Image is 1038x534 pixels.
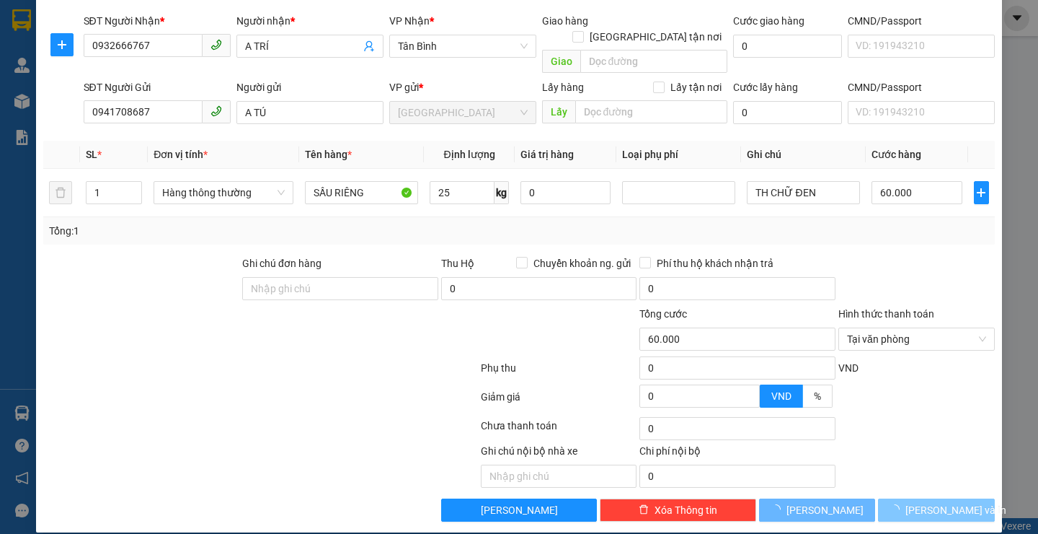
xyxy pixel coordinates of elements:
div: SĐT Người Nhận [84,13,231,29]
span: Giao [542,50,580,73]
span: [PERSON_NAME] [481,502,558,518]
span: plus [51,39,73,51]
th: Ghi chú [741,141,866,169]
span: Lấy tận nơi [665,79,727,95]
span: Xóa Thông tin [655,502,717,518]
input: Nhập ghi chú [481,465,637,488]
span: SL [86,149,97,160]
span: VND [771,390,791,402]
span: loading [890,504,905,515]
span: user-add [363,40,375,52]
span: Tại văn phòng [847,328,986,350]
span: phone [210,105,222,117]
span: VP Nhận [389,15,430,27]
span: kg [494,181,509,204]
label: Cước lấy hàng [733,82,798,93]
span: Chuyển khoản ng. gửi [528,255,636,271]
label: Cước giao hàng [733,15,804,27]
span: Định lượng [443,149,494,160]
div: Tổng: 1 [49,223,402,239]
button: delete [49,181,72,204]
span: Lấy hàng [542,82,584,93]
input: Cước giao hàng [733,35,842,58]
span: Cước hàng [871,149,921,160]
span: Tổng cước [639,308,687,320]
div: Chưa thanh toán [479,418,639,443]
div: Phụ thu [479,360,639,385]
span: Đơn vị tính [154,149,208,160]
input: Cước lấy hàng [733,101,842,124]
input: Ghi chú đơn hàng [242,277,438,300]
span: [GEOGRAPHIC_DATA] tận nơi [584,29,727,45]
span: [PERSON_NAME] và In [905,502,1006,518]
div: Giảm giá [479,389,639,414]
span: Lấy [542,100,575,123]
span: phone [210,39,222,51]
span: Giao hàng [542,15,588,27]
button: plus [974,181,989,204]
label: Ghi chú đơn hàng [242,258,321,269]
span: % [814,390,821,402]
input: Ghi Chú [747,181,860,204]
button: [PERSON_NAME] [759,499,875,522]
span: plus [975,187,988,198]
span: delete [639,504,649,516]
label: Hình thức thanh toán [838,308,934,320]
button: [PERSON_NAME] [441,499,598,522]
span: Tân Bình [398,35,528,57]
input: 0 [520,181,611,204]
input: VD: Bàn, Ghế [305,181,418,204]
div: SĐT Người Gửi [84,79,231,95]
span: Phí thu hộ khách nhận trả [651,255,779,271]
th: Loại phụ phí [616,141,741,169]
span: Hàng thông thường [162,182,285,203]
span: Thu Hộ [441,258,474,269]
div: CMND/Passport [848,13,995,29]
span: VND [838,362,859,374]
div: Người gửi [236,79,383,95]
div: CMND/Passport [848,79,995,95]
button: plus [50,33,74,56]
button: [PERSON_NAME] và In [878,499,994,522]
span: Hòa Đông [398,102,528,123]
input: Dọc đường [580,50,727,73]
div: Ghi chú nội bộ nhà xe [481,443,637,465]
span: loading [771,504,786,515]
button: deleteXóa Thông tin [600,499,756,522]
span: [PERSON_NAME] [786,502,864,518]
span: Giá trị hàng [520,149,574,160]
input: Dọc đường [575,100,727,123]
div: Chi phí nội bộ [639,443,835,465]
div: VP gửi [389,79,536,95]
div: Người nhận [236,13,383,29]
span: Tên hàng [305,149,352,160]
